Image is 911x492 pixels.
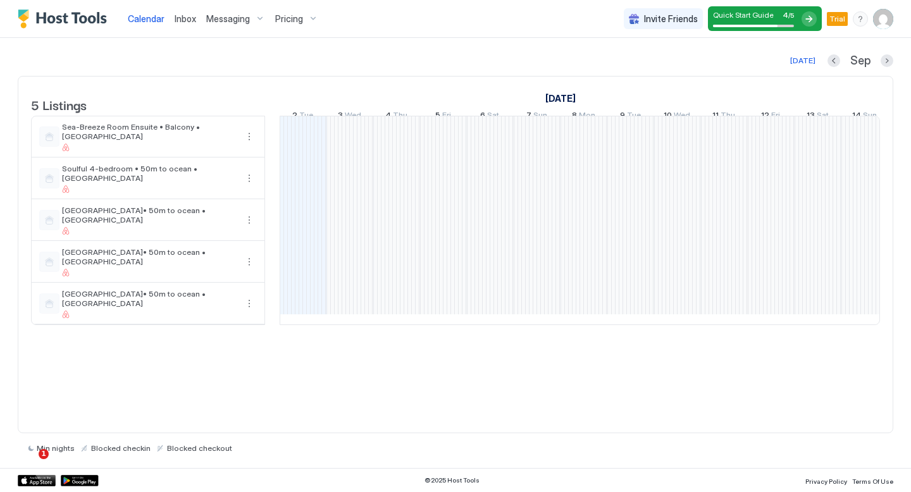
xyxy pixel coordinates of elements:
span: 8 [572,110,577,123]
span: 2 [292,110,297,123]
span: 7 [526,110,531,123]
span: Soulful 4-bedroom • 50m to ocean • [GEOGRAPHIC_DATA] [62,164,237,183]
div: menu [242,171,257,186]
span: 3 [338,110,343,123]
span: 13 [807,110,815,123]
button: More options [242,296,257,311]
a: Host Tools Logo [18,9,113,28]
button: More options [242,212,257,228]
span: Sun [863,110,877,123]
a: September 11, 2025 [709,108,738,126]
span: [GEOGRAPHIC_DATA]• 50m to ocean • [GEOGRAPHIC_DATA] [62,289,237,308]
span: Thu [393,110,407,123]
a: September 12, 2025 [758,108,783,126]
span: Sea-Breeze Room Ensuite • Balcony • [GEOGRAPHIC_DATA] [62,122,237,141]
a: Terms Of Use [852,474,893,487]
a: September 13, 2025 [803,108,832,126]
button: Next month [881,54,893,67]
span: Tue [299,110,313,123]
span: Sun [533,110,547,123]
a: Google Play Store [61,475,99,486]
a: App Store [18,475,56,486]
button: More options [242,254,257,269]
span: [GEOGRAPHIC_DATA]• 50m to ocean • [GEOGRAPHIC_DATA] [62,247,237,266]
a: September 9, 2025 [617,108,644,126]
span: 12 [761,110,769,123]
a: September 3, 2025 [335,108,364,126]
span: 1 [39,449,49,459]
a: September 1, 2025 [542,89,579,108]
button: More options [242,171,257,186]
div: User profile [873,9,893,29]
a: September 2, 2025 [289,108,316,126]
span: Blocked checkin [91,443,151,453]
a: September 5, 2025 [432,108,454,126]
span: 5 [435,110,440,123]
span: Calendar [128,13,164,24]
span: Sat [487,110,499,123]
a: September 10, 2025 [660,108,693,126]
span: 11 [712,110,719,123]
span: Fri [771,110,780,123]
a: Inbox [175,12,196,25]
div: [DATE] [790,55,815,66]
a: Calendar [128,12,164,25]
div: menu [853,11,868,27]
span: © 2025 Host Tools [425,476,480,484]
a: September 7, 2025 [523,108,550,126]
span: Pricing [275,13,303,25]
span: Thu [721,110,735,123]
span: [GEOGRAPHIC_DATA]• 50m to ocean • [GEOGRAPHIC_DATA] [62,206,237,224]
span: Quick Start Guide [713,10,774,20]
span: 10 [664,110,672,123]
span: 14 [852,110,861,123]
span: 9 [620,110,625,123]
a: Privacy Policy [805,474,847,487]
span: Min nights [37,443,75,453]
a: September 14, 2025 [849,108,880,126]
span: Privacy Policy [805,477,847,485]
span: Terms Of Use [852,477,893,485]
a: September 8, 2025 [569,108,598,126]
span: Blocked checkout [167,443,232,453]
span: Messaging [206,13,250,25]
span: Inbox [175,13,196,24]
span: Invite Friends [644,13,698,25]
a: September 4, 2025 [382,108,411,126]
span: Mon [579,110,595,123]
span: Wed [345,110,361,123]
span: 5 Listings [31,95,87,114]
div: menu [242,296,257,311]
span: Fri [442,110,451,123]
button: More options [242,129,257,144]
span: Tue [627,110,641,123]
div: menu [242,129,257,144]
div: menu [242,212,257,228]
span: Wed [674,110,690,123]
span: Sat [817,110,829,123]
span: / 5 [788,11,794,20]
span: Trial [829,13,845,25]
div: menu [242,254,257,269]
button: [DATE] [788,53,817,68]
a: September 6, 2025 [477,108,502,126]
span: Sep [850,54,871,68]
iframe: Intercom live chat [13,449,43,479]
span: 4 [385,110,391,123]
button: Previous month [827,54,840,67]
span: 6 [480,110,485,123]
span: 4 [783,10,788,20]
